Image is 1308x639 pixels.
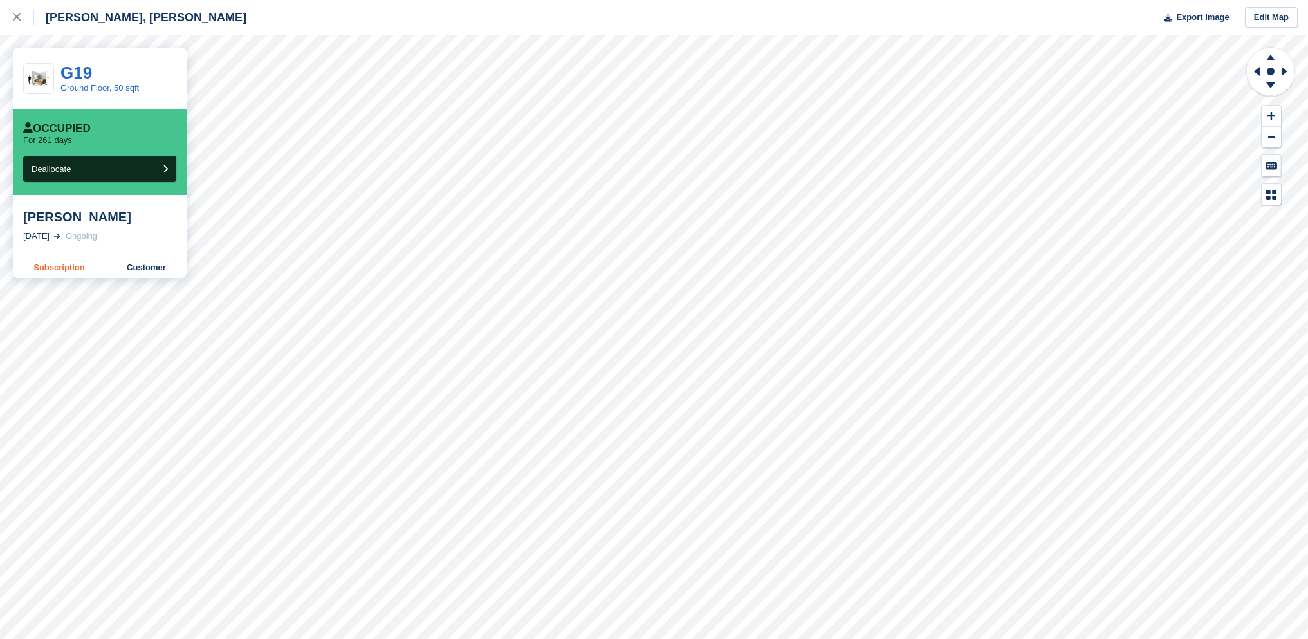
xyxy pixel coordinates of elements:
[66,230,97,243] div: Ongoing
[106,257,187,278] a: Customer
[23,135,72,145] p: For 261 days
[54,234,60,239] img: arrow-right-light-icn-cde0832a797a2874e46488d9cf13f60e5c3a73dbe684e267c42b8395dfbc2abf.svg
[1262,184,1281,205] button: Map Legend
[1262,155,1281,176] button: Keyboard Shortcuts
[23,209,176,225] div: [PERSON_NAME]
[13,257,106,278] a: Subscription
[32,164,71,174] span: Deallocate
[1156,7,1230,28] button: Export Image
[34,10,246,25] div: [PERSON_NAME], [PERSON_NAME]
[1176,11,1229,24] span: Export Image
[1245,7,1298,28] a: Edit Map
[23,230,50,243] div: [DATE]
[23,156,176,182] button: Deallocate
[60,63,92,82] a: G19
[1262,106,1281,127] button: Zoom In
[24,68,53,90] img: 50-sqft-unit.jpg
[1262,127,1281,148] button: Zoom Out
[23,122,91,135] div: Occupied
[60,83,139,93] a: Ground Floor, 50 sqft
